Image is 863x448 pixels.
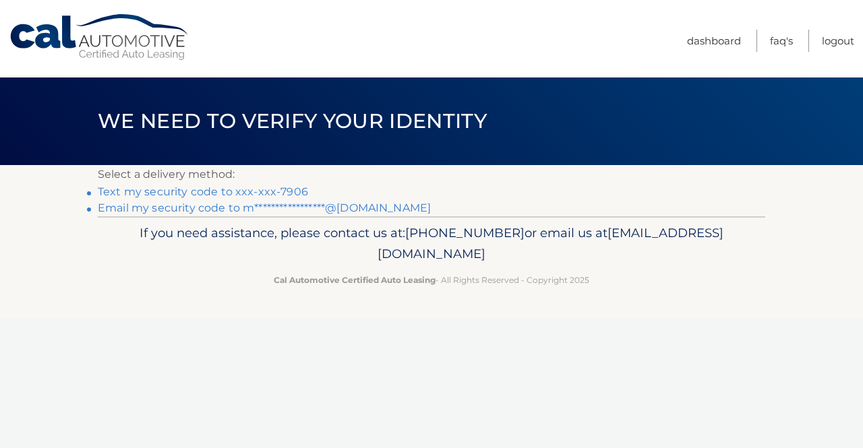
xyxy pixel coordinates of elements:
span: We need to verify your identity [98,108,487,133]
p: Select a delivery method: [98,165,765,184]
a: Cal Automotive [9,13,191,61]
a: Logout [822,30,854,52]
a: Text my security code to xxx-xxx-7906 [98,185,308,198]
span: [PHONE_NUMBER] [405,225,525,241]
p: If you need assistance, please contact us at: or email us at [107,222,756,265]
a: FAQ's [770,30,793,52]
p: - All Rights Reserved - Copyright 2025 [107,273,756,287]
a: Dashboard [687,30,741,52]
strong: Cal Automotive Certified Auto Leasing [274,275,436,285]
